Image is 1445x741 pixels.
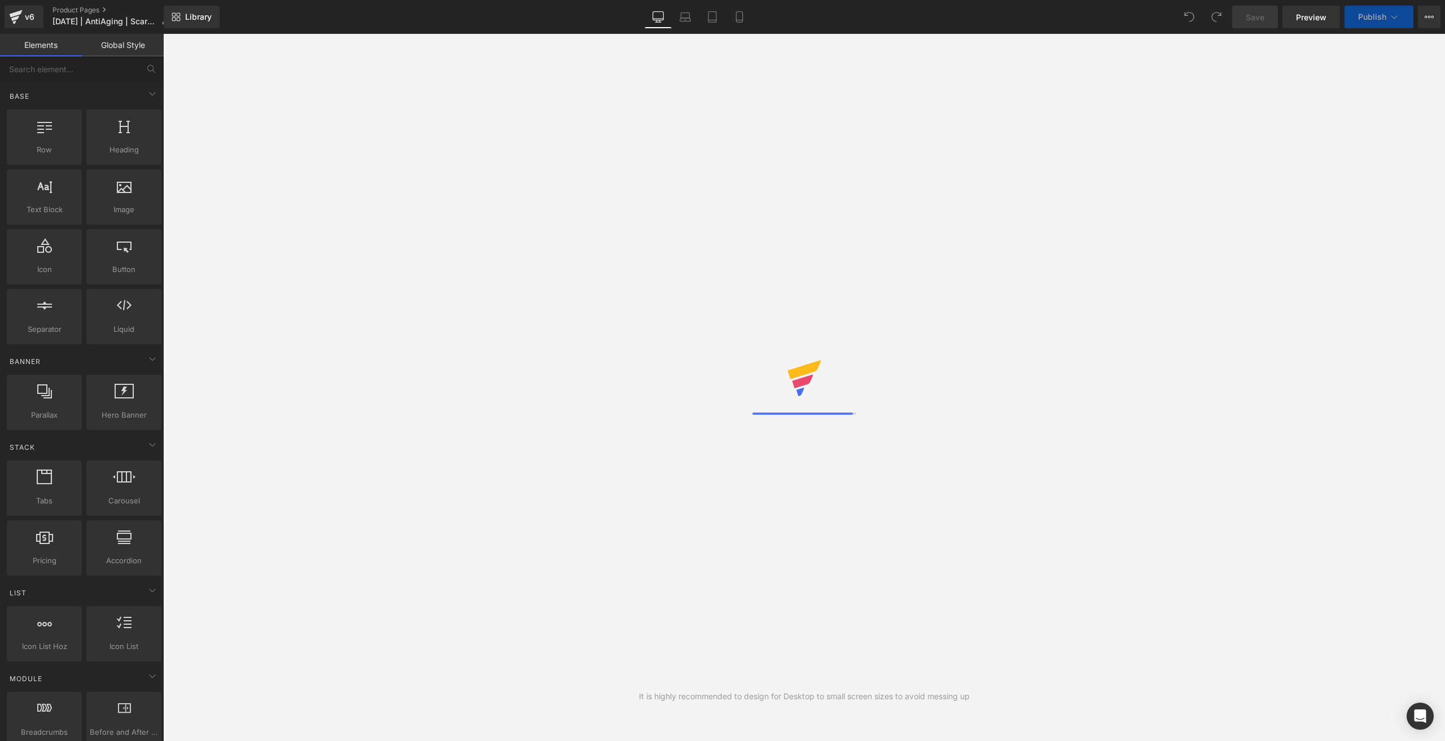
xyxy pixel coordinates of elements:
[90,204,158,216] span: Image
[90,409,158,421] span: Hero Banner
[8,673,43,684] span: Module
[90,726,158,738] span: Before and After Images
[10,204,78,216] span: Text Block
[82,34,164,56] a: Global Style
[90,641,158,652] span: Icon List
[1282,6,1340,28] a: Preview
[1246,11,1264,23] span: Save
[10,726,78,738] span: Breadcrumbs
[726,6,753,28] a: Mobile
[1358,12,1386,21] span: Publish
[90,144,158,156] span: Heading
[645,6,672,28] a: Desktop
[10,495,78,507] span: Tabs
[90,323,158,335] span: Liquid
[672,6,699,28] a: Laptop
[10,641,78,652] span: Icon List Hoz
[699,6,726,28] a: Tablet
[10,264,78,275] span: Icon
[52,6,178,15] a: Product Pages
[10,409,78,421] span: Parallax
[8,91,30,102] span: Base
[23,10,37,24] div: v6
[639,690,970,703] div: It is highly recommended to design for Desktop to small screen sizes to avoid messing up
[8,587,28,598] span: List
[185,12,212,22] span: Library
[8,356,42,367] span: Banner
[1296,11,1326,23] span: Preview
[90,495,158,507] span: Carousel
[1178,6,1201,28] button: Undo
[52,17,157,26] span: [DATE] | AntiAging | Scarcity
[164,6,220,28] a: New Library
[1418,6,1440,28] button: More
[5,6,43,28] a: v6
[10,555,78,567] span: Pricing
[1407,703,1434,730] div: Open Intercom Messenger
[90,555,158,567] span: Accordion
[10,323,78,335] span: Separator
[1345,6,1413,28] button: Publish
[8,442,36,453] span: Stack
[90,264,158,275] span: Button
[1205,6,1228,28] button: Redo
[10,144,78,156] span: Row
